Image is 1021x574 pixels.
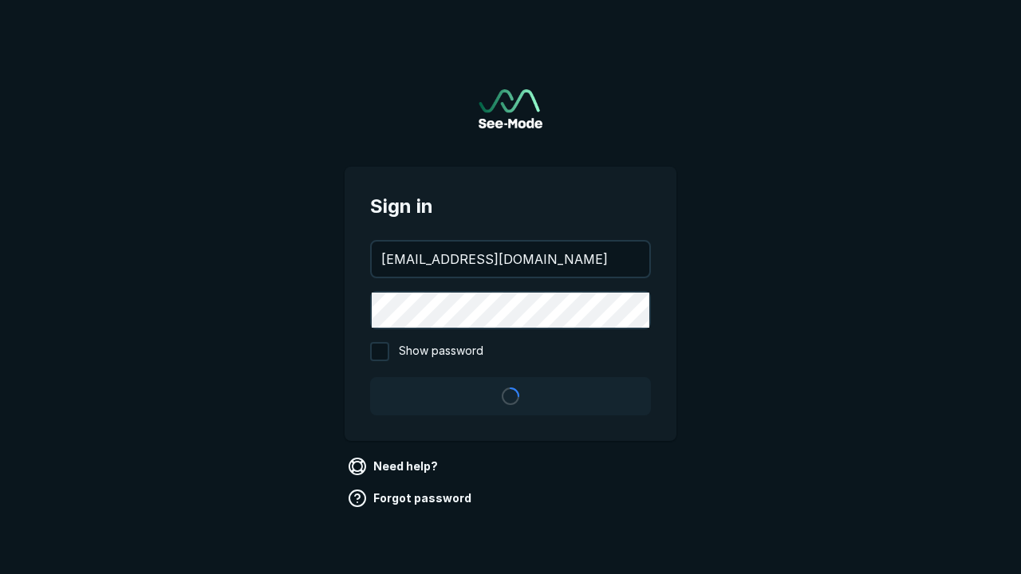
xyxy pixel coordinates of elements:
img: See-Mode Logo [479,89,542,128]
a: Go to sign in [479,89,542,128]
span: Show password [399,342,483,361]
a: Forgot password [345,486,478,511]
input: your@email.com [372,242,649,277]
a: Need help? [345,454,444,479]
span: Sign in [370,192,651,221]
